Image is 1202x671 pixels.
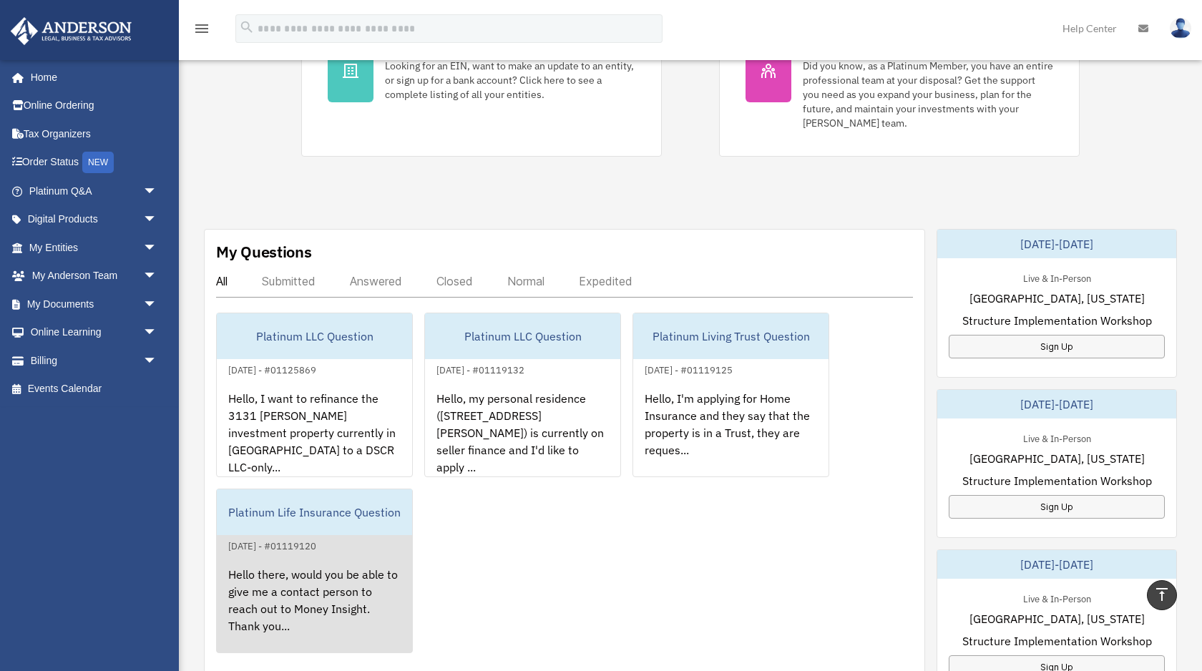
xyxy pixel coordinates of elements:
img: Anderson Advisors Platinum Portal [6,17,136,45]
a: Platinum Life Insurance Question[DATE] - #01119120Hello there, would you be able to give me a con... [216,489,413,653]
span: arrow_drop_down [143,318,172,348]
div: Live & In-Person [1012,270,1103,285]
a: Billingarrow_drop_down [10,346,179,375]
div: Platinum LLC Question [425,313,620,359]
div: My Questions [216,241,312,263]
i: search [239,19,255,35]
span: Structure Implementation Workshop [962,472,1152,489]
div: [DATE] - #01119120 [217,537,328,552]
a: Digital Productsarrow_drop_down [10,205,179,234]
span: Structure Implementation Workshop [962,632,1152,650]
a: Online Learningarrow_drop_down [10,318,179,347]
span: Structure Implementation Workshop [962,312,1152,329]
span: arrow_drop_down [143,177,172,206]
a: My Entities Looking for an EIN, want to make an update to an entity, or sign up for a bank accoun... [301,13,662,157]
a: Order StatusNEW [10,148,179,177]
div: Platinum LLC Question [217,313,412,359]
img: User Pic [1170,18,1191,39]
i: menu [193,20,210,37]
div: Submitted [262,274,316,288]
div: Hello there, would you be able to give me a contact person to reach out to Money Insight. Thank y... [217,554,412,666]
div: Hello, I want to refinance the 3131 [PERSON_NAME] investment property currently in [GEOGRAPHIC_DA... [217,378,412,490]
a: Platinum Q&Aarrow_drop_down [10,177,179,205]
div: Platinum Life Insurance Question [217,489,412,535]
a: My Documentsarrow_drop_down [10,290,179,318]
a: Events Calendar [10,375,179,403]
div: [DATE]-[DATE] [937,550,1176,579]
a: My Anderson Team Did you know, as a Platinum Member, you have an entire professional team at your... [719,13,1080,157]
div: [DATE] - #01119125 [633,361,744,376]
div: Live & In-Person [1012,430,1103,445]
div: [DATE] - #01119132 [425,361,536,376]
a: vertical_align_top [1147,580,1177,610]
span: arrow_drop_down [143,346,172,376]
div: Normal [507,274,544,288]
div: Live & In-Person [1012,590,1103,605]
div: Closed [436,274,473,288]
a: Platinum LLC Question[DATE] - #01125869Hello, I want to refinance the 3131 [PERSON_NAME] investme... [216,313,413,477]
div: Expedited [579,274,632,288]
span: arrow_drop_down [143,205,172,235]
a: My Anderson Teamarrow_drop_down [10,262,179,290]
a: Online Ordering [10,92,179,120]
div: Hello, I'm applying for Home Insurance and they say that the property is in a Trust, they are req... [633,378,829,490]
span: arrow_drop_down [143,262,172,291]
div: [DATE]-[DATE] [937,390,1176,418]
div: Answered [350,274,402,288]
span: [GEOGRAPHIC_DATA], [US_STATE] [969,450,1145,467]
a: Sign Up [949,335,1165,358]
div: Looking for an EIN, want to make an update to an entity, or sign up for a bank account? Click her... [385,59,635,102]
a: Home [10,63,172,92]
div: Hello, my personal residence ([STREET_ADDRESS][PERSON_NAME]) is currently on seller finance and I... [425,378,620,490]
span: arrow_drop_down [143,290,172,319]
a: Platinum Living Trust Question[DATE] - #01119125Hello, I'm applying for Home Insurance and they s... [632,313,829,477]
a: menu [193,25,210,37]
div: NEW [82,152,114,173]
span: [GEOGRAPHIC_DATA], [US_STATE] [969,610,1145,627]
div: All [216,274,228,288]
div: [DATE] - #01125869 [217,361,328,376]
span: arrow_drop_down [143,233,172,263]
div: Platinum Living Trust Question [633,313,829,359]
div: Did you know, as a Platinum Member, you have an entire professional team at your disposal? Get th... [803,59,1053,130]
a: Sign Up [949,495,1165,519]
span: [GEOGRAPHIC_DATA], [US_STATE] [969,290,1145,307]
a: My Entitiesarrow_drop_down [10,233,179,262]
i: vertical_align_top [1153,586,1171,603]
a: Platinum LLC Question[DATE] - #01119132Hello, my personal residence ([STREET_ADDRESS][PERSON_NAME... [424,313,621,477]
div: [DATE]-[DATE] [937,230,1176,258]
a: Tax Organizers [10,119,179,148]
